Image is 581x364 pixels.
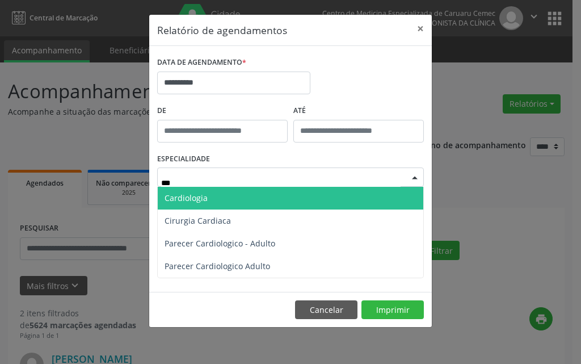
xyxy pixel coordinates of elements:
[295,300,357,320] button: Cancelar
[157,23,287,37] h5: Relatório de agendamentos
[361,300,424,320] button: Imprimir
[165,238,275,249] span: Parecer Cardiologico - Adulto
[409,15,432,43] button: Close
[165,261,270,271] span: Parecer Cardiologico Adulto
[165,215,231,226] span: Cirurgia Cardiaca
[157,102,288,120] label: De
[157,150,210,168] label: ESPECIALIDADE
[165,193,208,203] span: Cardiologia
[293,102,424,120] label: ATÉ
[157,54,246,72] label: DATA DE AGENDAMENTO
